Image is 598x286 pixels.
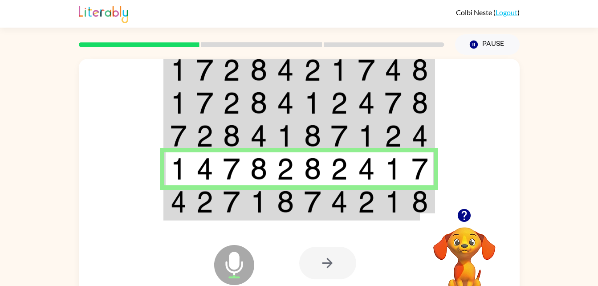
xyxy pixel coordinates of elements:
[171,59,187,81] img: 1
[277,92,294,114] img: 4
[412,59,428,81] img: 8
[358,59,375,81] img: 7
[331,92,348,114] img: 2
[250,191,267,213] img: 1
[412,191,428,213] img: 8
[385,92,402,114] img: 7
[385,158,402,180] img: 1
[223,191,240,213] img: 7
[196,59,213,81] img: 7
[358,158,375,180] img: 4
[412,125,428,147] img: 4
[171,92,187,114] img: 1
[456,8,493,16] span: Colbi Neste
[304,92,321,114] img: 1
[250,125,267,147] img: 4
[223,59,240,81] img: 2
[412,158,428,180] img: 7
[385,191,402,213] img: 1
[385,59,402,81] img: 4
[223,92,240,114] img: 2
[455,34,520,55] button: Pause
[196,158,213,180] img: 4
[223,125,240,147] img: 8
[358,191,375,213] img: 2
[277,125,294,147] img: 1
[331,191,348,213] img: 4
[196,125,213,147] img: 2
[385,125,402,147] img: 2
[223,158,240,180] img: 7
[196,92,213,114] img: 7
[331,125,348,147] img: 7
[358,125,375,147] img: 1
[277,59,294,81] img: 4
[412,92,428,114] img: 8
[250,158,267,180] img: 8
[79,4,128,23] img: Literably
[304,125,321,147] img: 8
[304,191,321,213] img: 7
[250,59,267,81] img: 8
[358,92,375,114] img: 4
[196,191,213,213] img: 2
[277,191,294,213] img: 8
[171,191,187,213] img: 4
[456,8,520,16] div: ( )
[277,158,294,180] img: 2
[331,158,348,180] img: 2
[304,59,321,81] img: 2
[304,158,321,180] img: 8
[250,92,267,114] img: 8
[496,8,517,16] a: Logout
[171,125,187,147] img: 7
[171,158,187,180] img: 1
[331,59,348,81] img: 1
